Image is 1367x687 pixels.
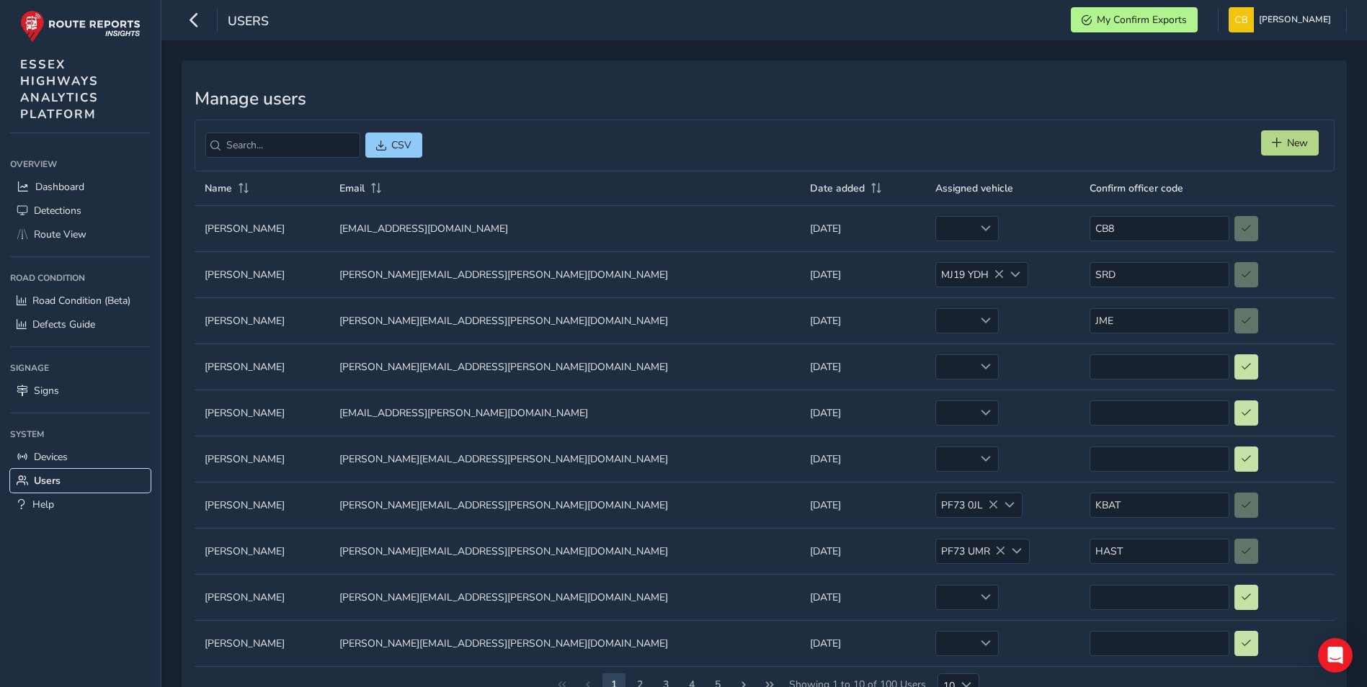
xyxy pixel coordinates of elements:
button: CSV [365,133,422,158]
span: Help [32,498,54,511]
input: Search... [205,133,360,158]
span: Dashboard [35,180,84,194]
td: [DATE] [800,297,925,343]
td: [PERSON_NAME] [195,343,329,390]
td: [PERSON_NAME][EMAIL_ADDRESS][PERSON_NAME][DOMAIN_NAME] [329,574,800,620]
div: Overview [10,153,151,175]
span: Date added [810,181,865,195]
td: [DATE] [800,436,925,482]
td: [PERSON_NAME][EMAIL_ADDRESS][PERSON_NAME][DOMAIN_NAME] [329,251,800,297]
span: Users [228,12,269,32]
a: Detections [10,199,151,223]
td: [PERSON_NAME][EMAIL_ADDRESS][PERSON_NAME][DOMAIN_NAME] [329,436,800,482]
button: My Confirm Exports [1071,7,1198,32]
td: [DATE] [800,390,925,436]
td: [PERSON_NAME][EMAIL_ADDRESS][PERSON_NAME][DOMAIN_NAME] [329,528,800,574]
span: Road Condition (Beta) [32,294,130,307]
div: Signage [10,357,151,379]
td: [PERSON_NAME] [195,482,329,528]
span: MJ19 YDH [936,263,1004,287]
td: [DATE] [800,620,925,666]
a: Route View [10,223,151,246]
a: Dashboard [10,175,151,199]
a: Defects Guide [10,313,151,336]
span: PF73 UMR [936,539,1005,563]
td: [PERSON_NAME] [195,205,329,251]
td: [PERSON_NAME] [195,574,329,620]
span: New [1287,136,1308,150]
td: [DATE] [800,251,925,297]
td: [PERSON_NAME] [195,620,329,666]
img: diamond-layout [1229,7,1254,32]
td: [PERSON_NAME] [195,436,329,482]
td: [DATE] [800,205,925,251]
div: Open Intercom Messenger [1318,638,1353,673]
td: [PERSON_NAME][EMAIL_ADDRESS][PERSON_NAME][DOMAIN_NAME] [329,620,800,666]
button: New [1261,130,1319,156]
span: ESSEX HIGHWAYS ANALYTICS PLATFORM [20,56,99,122]
span: Email [339,181,365,195]
td: [PERSON_NAME] [195,251,329,297]
td: [DATE] [800,343,925,390]
td: [EMAIL_ADDRESS][PERSON_NAME][DOMAIN_NAME] [329,390,800,436]
td: [PERSON_NAME] [195,390,329,436]
span: PF73 0JL [936,493,998,517]
a: Devices [10,445,151,469]
a: Help [10,493,151,516]
span: Name [205,181,232,195]
img: rr logo [20,10,141,42]
span: CSV [391,138,411,152]
td: [DATE] [800,574,925,620]
a: Users [10,469,151,493]
a: Signs [10,379,151,403]
td: [PERSON_NAME] [195,297,329,343]
a: Road Condition (Beta) [10,289,151,313]
td: [EMAIL_ADDRESS][DOMAIN_NAME] [329,205,800,251]
td: [PERSON_NAME][EMAIL_ADDRESS][PERSON_NAME][DOMAIN_NAME] [329,482,800,528]
span: Confirm officer code [1090,181,1183,195]
span: My Confirm Exports [1097,13,1187,27]
span: [PERSON_NAME] [1259,7,1331,32]
span: Defects Guide [32,318,95,331]
div: Road Condition [10,267,151,289]
span: Devices [34,450,68,464]
span: Route View [34,228,86,241]
span: Users [34,474,61,488]
td: [DATE] [800,528,925,574]
div: System [10,423,151,445]
span: Signs [34,384,59,398]
td: [PERSON_NAME] [195,528,329,574]
td: [PERSON_NAME][EMAIL_ADDRESS][PERSON_NAME][DOMAIN_NAME] [329,343,800,390]
h3: Manage users [195,89,1335,109]
span: Detections [34,204,81,217]
td: [PERSON_NAME][EMAIL_ADDRESS][PERSON_NAME][DOMAIN_NAME] [329,297,800,343]
span: Assigned vehicle [935,181,1013,195]
button: [PERSON_NAME] [1229,7,1336,32]
td: [DATE] [800,482,925,528]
